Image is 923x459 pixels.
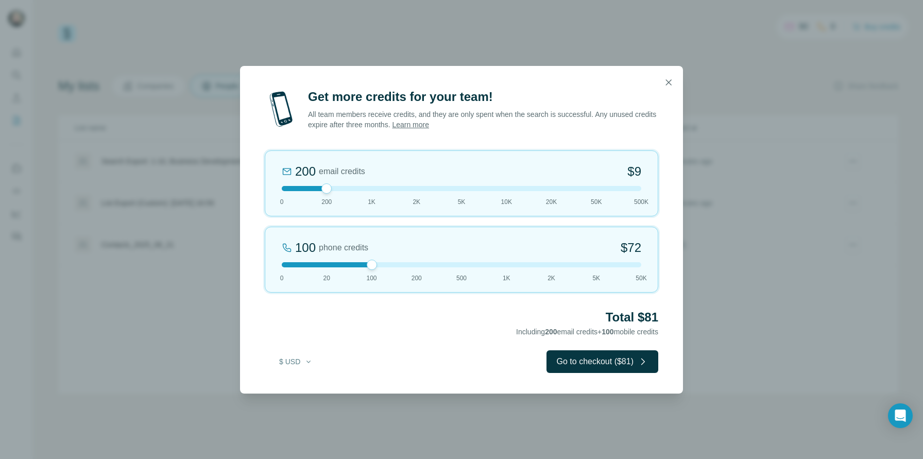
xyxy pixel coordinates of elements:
span: 1K [503,274,510,283]
span: 20K [546,197,557,207]
span: 50K [591,197,602,207]
span: 0 [280,274,284,283]
div: 100 [295,240,316,256]
span: 200 [412,274,422,283]
span: Including email credits + mobile credits [516,328,658,336]
span: 1K [368,197,375,207]
img: mobile-phone [265,89,298,130]
span: 100 [366,274,377,283]
span: 2K [413,197,420,207]
span: 200 [321,197,332,207]
span: email credits [319,165,365,178]
div: 200 [295,163,316,180]
div: Open Intercom Messenger [888,403,913,428]
span: 10K [501,197,512,207]
h2: Total $81 [265,309,658,326]
span: 500K [634,197,648,207]
span: 2K [548,274,555,283]
span: 5K [592,274,600,283]
span: 0 [280,197,284,207]
span: 500 [456,274,467,283]
p: All team members receive credits, and they are only spent when the search is successful. Any unus... [308,109,658,130]
span: 200 [545,328,557,336]
span: $9 [627,163,641,180]
button: $ USD [272,352,320,371]
span: phone credits [319,242,368,254]
a: Learn more [392,121,429,129]
span: 100 [602,328,613,336]
span: 20 [323,274,330,283]
button: Go to checkout ($81) [546,350,658,373]
span: 5K [458,197,466,207]
span: $72 [621,240,641,256]
span: 50K [636,274,646,283]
